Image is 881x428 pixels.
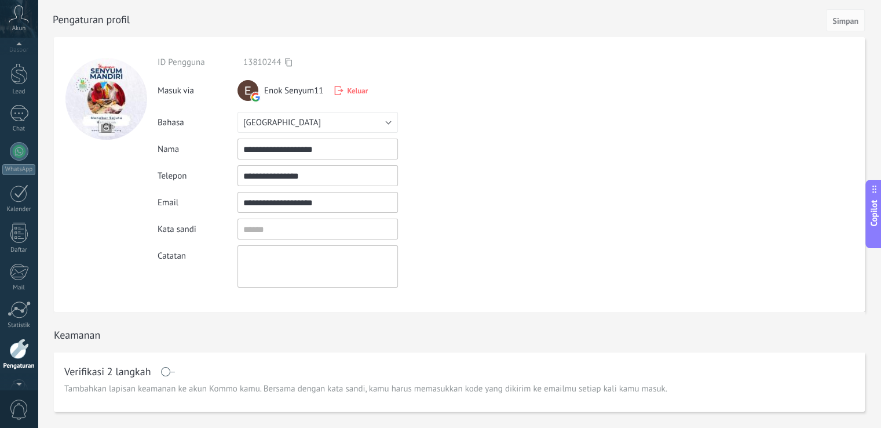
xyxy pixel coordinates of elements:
[2,284,36,292] div: Mail
[832,17,858,25] span: Simpan
[868,200,880,227] span: Copilot
[64,383,667,395] span: Tambahkan lapisan keamanan ke akun Kommo kamu. Bersama dengan kata sandi, kamu harus memasukkan k...
[347,86,368,96] span: Keluar
[2,125,36,133] div: Chat
[158,79,237,96] div: Masuk via
[2,322,36,329] div: Statistik
[158,224,237,235] div: Kata sandi
[243,117,321,128] span: [GEOGRAPHIC_DATA]
[2,206,36,213] div: Kalender
[158,57,237,68] div: ID Pengguna
[237,112,398,133] button: [GEOGRAPHIC_DATA]
[243,57,281,68] span: 13810244
[2,88,36,96] div: Lead
[158,144,237,155] div: Nama
[264,85,323,96] span: Enok Senyum11
[12,25,26,32] span: Akun
[158,197,237,208] div: Email
[826,9,865,31] button: Simpan
[2,362,36,370] div: Pengaturan
[158,117,237,128] div: Bahasa
[2,164,35,175] div: WhatsApp
[54,328,100,342] h1: Keamanan
[2,246,36,254] div: Daftar
[64,367,151,376] h1: Verifikasi 2 langkah
[158,171,237,182] div: Telepon
[158,245,237,262] div: Catatan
